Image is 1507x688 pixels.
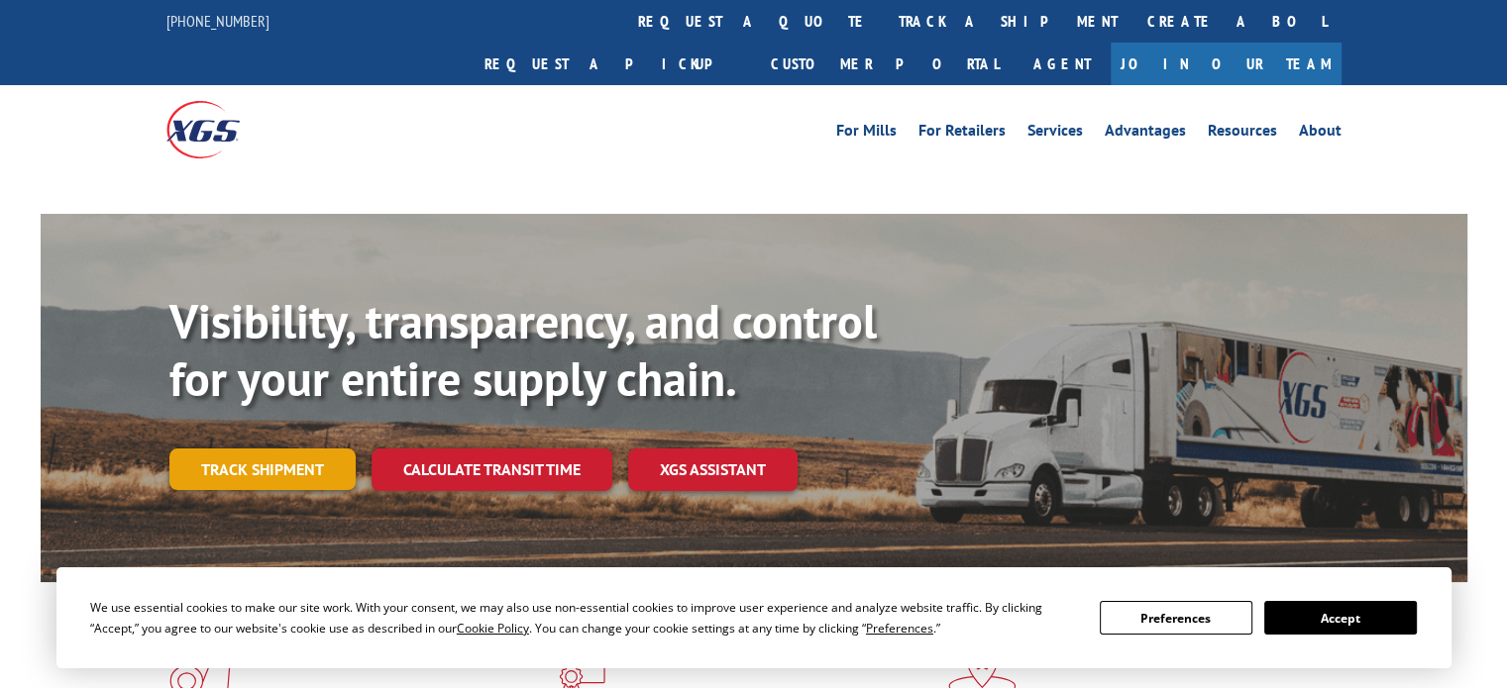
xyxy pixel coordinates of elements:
[1105,123,1186,145] a: Advantages
[1014,43,1111,85] a: Agent
[1208,123,1277,145] a: Resources
[56,567,1452,668] div: Cookie Consent Prompt
[372,448,612,491] a: Calculate transit time
[1111,43,1342,85] a: Join Our Team
[756,43,1014,85] a: Customer Portal
[1299,123,1342,145] a: About
[1100,601,1252,635] button: Preferences
[169,290,877,409] b: Visibility, transparency, and control for your entire supply chain.
[470,43,756,85] a: Request a pickup
[628,448,798,491] a: XGS ASSISTANT
[457,620,529,637] span: Cookie Policy
[90,597,1076,639] div: We use essential cookies to make our site work. With your consent, we may also use non-essential ...
[866,620,933,637] span: Preferences
[836,123,897,145] a: For Mills
[169,448,356,490] a: Track shipment
[1027,123,1083,145] a: Services
[166,11,269,31] a: [PHONE_NUMBER]
[918,123,1006,145] a: For Retailers
[1264,601,1417,635] button: Accept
